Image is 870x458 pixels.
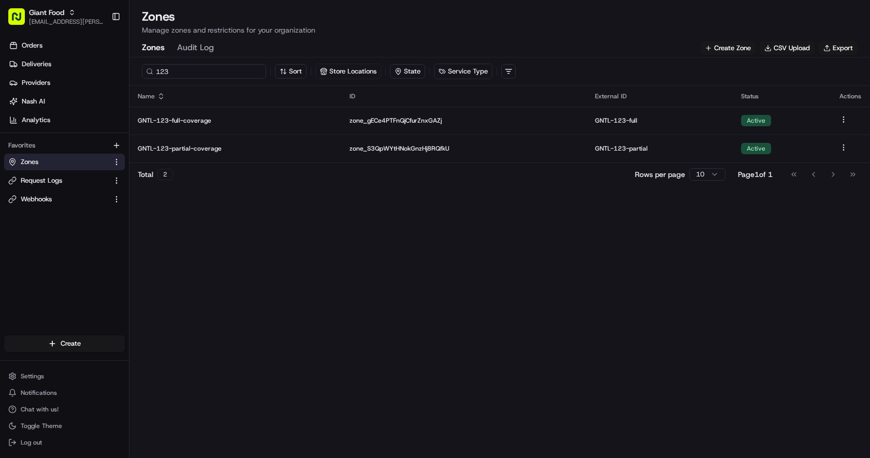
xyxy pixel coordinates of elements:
[21,150,79,160] span: Knowledge Base
[390,64,425,79] button: State
[4,191,125,208] button: Webhooks
[10,41,189,58] p: Welcome 👋
[83,146,170,165] a: 💻API Documentation
[635,169,685,180] p: Rows per page
[741,92,823,100] div: Status
[4,4,107,29] button: Giant Food[EMAIL_ADDRESS][PERSON_NAME][DOMAIN_NAME]
[741,143,771,154] div: Active
[142,64,266,79] input: Search for a zone
[27,67,171,78] input: Clear
[738,169,773,180] div: Page 1 of 1
[88,151,96,159] div: 💻
[4,112,129,128] a: Analytics
[434,64,492,79] button: Service Type
[98,150,166,160] span: API Documentation
[315,64,381,79] button: Store Locations
[595,144,724,153] p: GNTL-123-partial
[4,137,125,154] div: Favorites
[6,146,83,165] a: 📗Knowledge Base
[22,115,50,125] span: Analytics
[760,41,815,55] button: CSV Upload
[4,56,129,72] a: Deliveries
[21,405,59,413] span: Chat with us!
[8,157,108,167] a: Zones
[21,372,44,380] span: Settings
[4,335,125,352] button: Create
[8,176,108,185] a: Request Logs
[4,402,125,417] button: Chat with us!
[316,64,381,79] button: Store Locations
[21,389,57,397] span: Notifications
[350,116,578,125] p: zone_gECe4PTFnQjCfurZnxGAZj
[10,151,19,159] div: 📗
[10,10,31,31] img: Nash
[142,39,165,57] button: Zones
[21,438,42,447] span: Log out
[29,18,103,26] button: [EMAIL_ADDRESS][PERSON_NAME][DOMAIN_NAME]
[21,176,62,185] span: Request Logs
[275,64,307,79] button: Sort
[4,93,129,110] a: Nash AI
[138,116,333,125] p: GNTL-123-full-coverage
[29,7,64,18] button: Giant Food
[138,169,173,180] div: Total
[157,169,173,180] div: 2
[138,92,333,100] div: Name
[350,92,578,100] div: ID
[142,25,858,35] p: Manage zones and restrictions for your organization
[350,144,578,153] p: zone_S3QpWYtHNokGnzHj8RQfkU
[22,97,45,106] span: Nash AI
[177,39,214,57] button: Audit Log
[4,435,125,450] button: Log out
[700,41,756,55] button: Create Zone
[10,99,29,117] img: 1736555255976-a54dd68f-1ca7-489b-9aae-adbdc363a1c4
[595,92,724,100] div: External ID
[4,419,125,433] button: Toggle Theme
[35,109,131,117] div: We're available if you need us!
[73,175,125,183] a: Powered byPylon
[103,175,125,183] span: Pylon
[142,8,858,25] h1: Zones
[4,172,125,189] button: Request Logs
[22,60,51,69] span: Deliveries
[4,154,125,170] button: Zones
[8,195,108,204] a: Webhooks
[22,78,50,87] span: Providers
[4,369,125,383] button: Settings
[176,102,189,114] button: Start new chat
[4,386,125,400] button: Notifications
[741,115,771,126] div: Active
[22,41,42,50] span: Orders
[61,339,81,348] span: Create
[595,116,724,125] p: GNTL-123-full
[819,41,858,55] button: Export
[21,195,52,204] span: Webhooks
[21,157,38,167] span: Zones
[4,37,129,54] a: Orders
[138,144,333,153] p: GNTL-123-partial-coverage
[4,75,129,91] a: Providers
[839,92,862,100] div: Actions
[21,422,62,430] span: Toggle Theme
[35,99,170,109] div: Start new chat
